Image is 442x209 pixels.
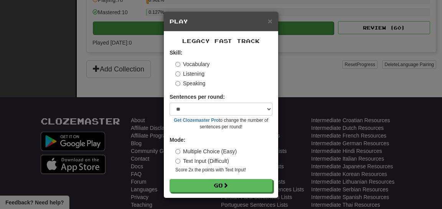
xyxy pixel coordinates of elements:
[170,93,225,101] label: Sentences per round:
[170,179,272,192] button: Go
[268,17,272,25] span: ×
[268,17,272,25] button: Close
[175,80,205,87] label: Speaking
[170,50,182,56] strong: Skill:
[175,60,209,68] label: Vocabulary
[175,148,237,155] label: Multiple Choice (Easy)
[175,149,180,154] input: Multiple Choice (Easy)
[175,167,272,173] small: Score 2x the points with Text Input !
[174,118,219,123] a: Get Clozemaster Pro
[175,159,180,164] input: Text Input (Difficult)
[175,81,180,86] input: Speaking
[170,137,185,143] strong: Mode:
[175,157,229,165] label: Text Input (Difficult)
[182,38,260,44] span: Legacy Fast Track
[175,62,180,67] input: Vocabulary
[175,70,205,78] label: Listening
[170,117,272,130] small: to change the number of sentences per round!
[175,71,180,76] input: Listening
[170,18,272,25] h5: Play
